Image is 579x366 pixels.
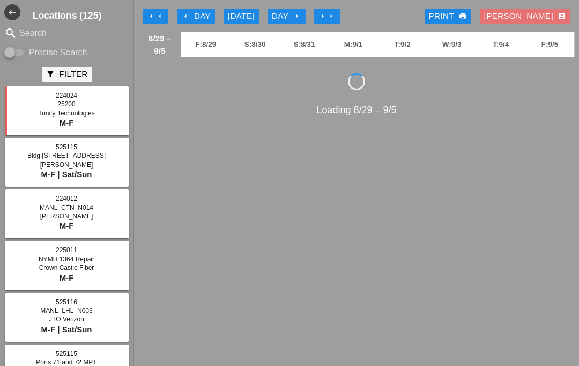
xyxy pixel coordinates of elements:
[60,118,74,127] span: M-F
[57,100,75,108] span: 25200
[42,67,92,82] button: Filter
[4,27,17,40] i: search
[39,264,94,272] span: Crown Castle Fiber
[558,12,566,20] i: account_box
[38,109,94,117] span: Trinity Technologies
[327,12,336,20] i: arrow_right
[181,32,231,57] a: F:8/29
[268,9,306,24] button: Day
[314,9,340,24] button: Move Ahead 1 Week
[19,25,115,42] input: Search
[280,32,329,57] a: S:8/31
[60,273,74,282] span: M-F
[41,170,92,179] span: M-F | Sat/Sun
[143,9,168,24] button: Move Back 1 Week
[46,68,87,80] div: Filter
[458,12,467,20] i: print
[4,4,20,20] button: Shrink Sidebar
[378,32,427,57] a: T:9/2
[56,350,77,357] span: 525115
[293,12,301,20] i: arrow_right
[4,4,20,20] i: west
[155,12,164,20] i: arrow_left
[36,358,96,366] span: Ports 71 and 72 MPT
[56,143,77,151] span: 525115
[56,246,77,254] span: 225011
[40,204,93,211] span: MANL_CTN_N014
[484,10,566,23] div: [PERSON_NAME]
[272,10,301,23] div: Day
[40,307,92,314] span: MANL_LHL_N003
[480,9,570,24] button: [PERSON_NAME]
[46,70,55,78] i: filter_alt
[56,195,77,202] span: 224012
[56,298,77,306] span: 525116
[40,161,93,169] span: [PERSON_NAME]
[147,12,155,20] i: arrow_left
[29,47,87,58] label: Precise Search
[138,103,575,118] div: Loading 8/29 – 9/5
[329,32,378,57] a: M:9/1
[4,46,130,59] div: Enable Precise search to match search terms exactly.
[60,221,74,230] span: M-F
[231,32,280,57] a: S:8/30
[425,9,471,24] a: Print
[429,10,467,23] div: Print
[525,32,574,57] a: F:9/5
[49,316,84,323] span: JTO Verizon
[427,32,477,57] a: W:9/3
[41,325,92,334] span: M-F | Sat/Sun
[181,10,211,23] div: Day
[27,152,106,159] span: Bldg [STREET_ADDRESS]
[39,255,94,263] span: NYMH 1364 Repair
[40,213,93,220] span: [PERSON_NAME]
[56,92,77,99] span: 224024
[318,12,327,20] i: arrow_right
[228,10,255,23] div: [DATE]
[224,9,259,24] button: [DATE]
[181,12,190,20] i: arrow_left
[144,32,176,57] span: 8/29 – 9/5
[177,9,215,24] button: Day
[477,32,526,57] a: T:9/4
